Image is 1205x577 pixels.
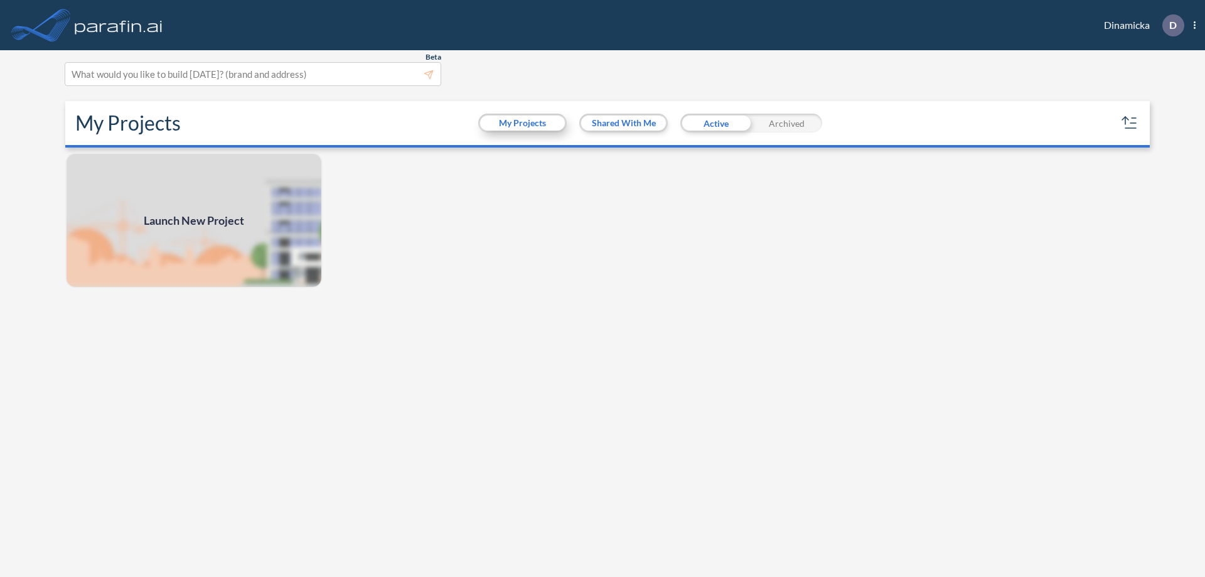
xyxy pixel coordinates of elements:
span: Launch New Project [144,212,244,229]
img: add [65,153,323,288]
a: Launch New Project [65,153,323,288]
img: logo [72,13,165,38]
p: D [1169,19,1177,31]
button: Shared With Me [581,116,666,131]
button: sort [1120,113,1140,133]
div: Active [680,114,751,132]
div: Archived [751,114,822,132]
h2: My Projects [75,111,181,135]
div: Dinamicka [1085,14,1196,36]
span: Beta [426,52,441,62]
button: My Projects [480,116,565,131]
